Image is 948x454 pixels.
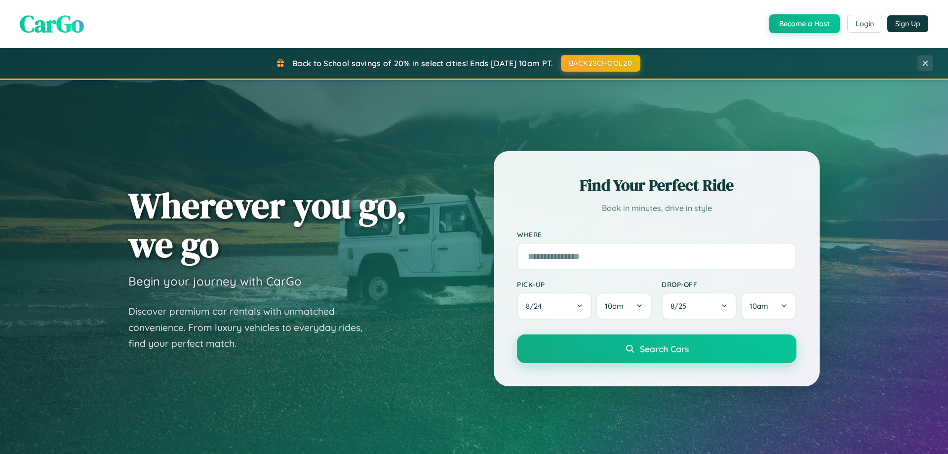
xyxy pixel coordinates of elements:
button: 10am [741,292,796,320]
label: Drop-off [662,280,796,289]
span: CarGo [20,7,84,40]
button: BACK2SCHOOL20 [561,55,640,72]
button: Become a Host [769,14,840,33]
span: 8 / 25 [671,301,691,311]
span: 8 / 24 [526,301,547,311]
button: 8/25 [662,292,737,320]
button: Login [847,15,882,33]
h1: Wherever you go, we go [128,186,407,264]
span: Back to School savings of 20% in select cities! Ends [DATE] 10am PT. [292,58,553,68]
h2: Find Your Perfect Ride [517,174,796,196]
label: Pick-up [517,280,652,289]
button: Search Cars [517,334,796,363]
label: Where [517,230,796,239]
button: 10am [596,292,652,320]
span: Search Cars [640,343,689,354]
h3: Begin your journey with CarGo [128,274,302,289]
span: 10am [605,301,624,311]
p: Book in minutes, drive in style [517,201,796,215]
p: Discover premium car rentals with unmatched convenience. From luxury vehicles to everyday rides, ... [128,303,375,352]
button: Sign Up [887,15,928,32]
span: 10am [750,301,768,311]
button: 8/24 [517,292,592,320]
